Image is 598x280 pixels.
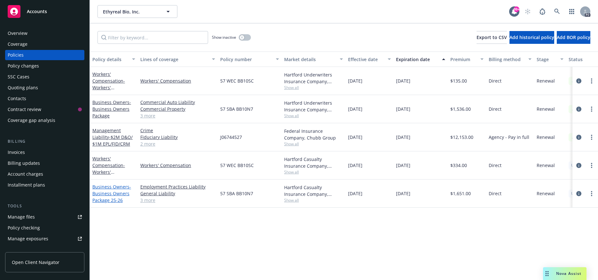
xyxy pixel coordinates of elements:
input: Filter by keyword... [97,31,208,44]
a: more [588,190,595,197]
div: Hartford Underwriters Insurance Company, Hartford Insurance Group [284,100,343,113]
span: Manage exposures [5,234,84,244]
div: Installment plans [8,180,45,190]
button: Billing method [486,52,534,67]
span: [DATE] [396,190,410,197]
a: Manage files [5,212,84,222]
a: Policy changes [5,61,84,71]
span: Open Client Navigator [12,259,59,266]
a: 3 more [140,197,215,204]
div: Lines of coverage [140,56,208,63]
span: Renewal [537,77,555,84]
span: - Business Owners Package [92,99,131,119]
a: Coverage [5,39,84,49]
span: Direct [489,77,501,84]
span: Renewal [537,106,555,112]
a: Billing updates [5,158,84,168]
a: Coverage gap analysis [5,115,84,125]
span: - Business Owners Package 25-26 [92,184,131,203]
a: circleInformation [575,190,583,197]
a: 3 more [140,112,215,119]
span: [DATE] [396,106,410,112]
a: Accounts [5,3,84,20]
span: $12,153.00 [450,134,473,140]
div: Quoting plans [8,83,38,93]
div: Policy checking [8,223,40,233]
a: more [588,77,595,85]
a: Invoices [5,147,84,157]
span: [DATE] [348,190,362,197]
span: [DATE] [396,162,410,169]
a: circleInformation [575,133,583,141]
div: Contacts [8,93,26,104]
div: Stage [537,56,556,63]
span: [DATE] [396,134,410,140]
a: more [588,105,595,113]
a: Overview [5,28,84,38]
span: 57 WEC BB10SC [220,162,254,169]
a: Contacts [5,93,84,104]
a: Workers' Compensation [140,162,215,169]
span: $135.00 [450,77,467,84]
div: Policy number [220,56,272,63]
span: [DATE] [348,106,362,112]
span: [DATE] [396,77,410,84]
span: Agency - Pay in full [489,134,529,140]
div: Manage certificates [8,244,50,255]
a: Search [551,5,563,18]
a: Commercial Auto Liability [140,99,215,106]
button: Policy number [218,52,282,67]
div: Hartford Casualty Insurance Company, Hartford Insurance Group [284,184,343,197]
button: Premium [448,52,486,67]
a: Manage certificates [5,244,84,255]
div: Account charges [8,169,43,179]
span: Show all [284,113,343,118]
div: Coverage [8,39,27,49]
a: Business Owners [92,99,131,119]
a: 2 more [140,140,215,147]
button: Add historical policy [509,31,554,44]
a: Workers' Compensation [140,77,215,84]
a: Workers' Compensation [92,71,125,97]
button: Ethyreal Bio, Inc. [97,5,177,18]
span: 57 SBA BB10N7 [220,106,253,112]
a: circleInformation [575,162,583,169]
div: Expiration date [396,56,438,63]
span: Show inactive [212,35,236,40]
span: Add BOR policy [557,34,590,40]
span: Export to CSV [477,34,507,40]
span: $1,651.00 [450,190,471,197]
div: Policies [8,50,24,60]
a: Contract review [5,104,84,115]
div: Hartford Underwriters Insurance Company, Hartford Insurance Group [284,71,343,85]
span: Direct [489,162,501,169]
div: Manage exposures [8,234,48,244]
span: Renewal [537,190,555,197]
div: 99+ [514,6,519,12]
span: Renewal [537,134,555,140]
span: Nova Assist [556,271,581,276]
a: Policies [5,50,84,60]
button: Policy details [90,52,138,67]
button: Expiration date [393,52,448,67]
span: [DATE] [348,77,362,84]
a: Policy checking [5,223,84,233]
div: Policy details [92,56,128,63]
span: - $2M D&O/ $1M EPL/FID/CRM [92,134,133,147]
div: Billing method [489,56,524,63]
a: Switch app [565,5,578,18]
button: Effective date [346,52,393,67]
a: Workers' Compensation [92,156,131,188]
a: Quoting plans [5,83,84,93]
div: Billing updates [8,158,40,168]
span: 57 WEC BB10SC [220,77,254,84]
button: Market details [282,52,346,67]
span: Accounts [27,9,47,14]
a: Installment plans [5,180,84,190]
button: Add BOR policy [557,31,590,44]
span: [DATE] [348,134,362,140]
div: Market details [284,56,336,63]
a: Fiduciary Liability [140,134,215,140]
span: $1,536.00 [450,106,471,112]
div: Premium [450,56,477,63]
